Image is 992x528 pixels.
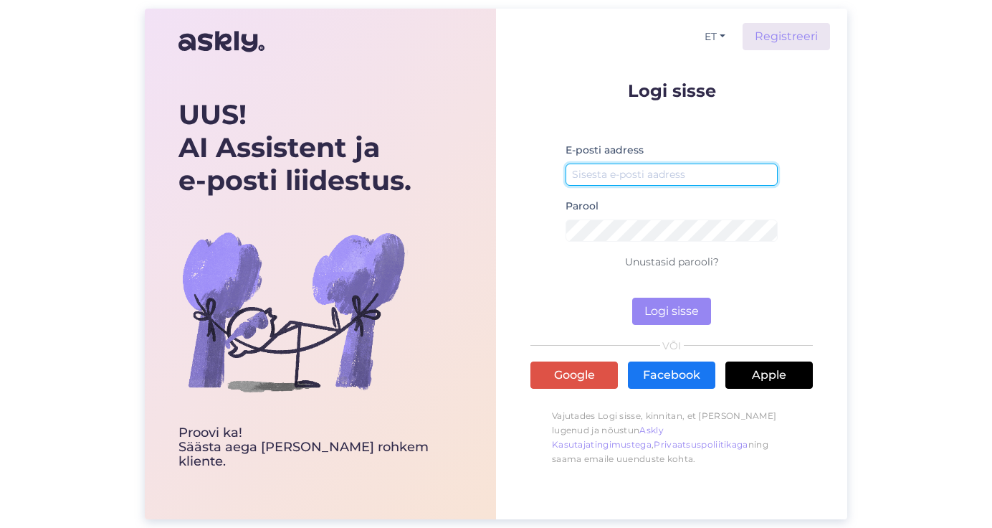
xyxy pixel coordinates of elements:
a: Google [530,362,618,389]
label: E-posti aadress [566,143,644,158]
img: bg-askly [178,197,408,426]
p: Logi sisse [530,82,813,100]
span: VÕI [660,341,684,351]
input: Sisesta e-posti aadress [566,164,778,186]
a: Apple [725,362,813,389]
a: Unustasid parooli? [625,255,719,268]
button: ET [699,27,731,47]
a: Registreeri [743,23,830,50]
a: Facebook [628,362,715,389]
label: Parool [566,199,598,214]
a: Privaatsuspoliitikaga [654,439,748,450]
div: UUS! AI Assistent ja e-posti liidestus. [178,98,462,197]
img: Askly [178,24,264,59]
div: Proovi ka! Säästa aega [PERSON_NAME] rohkem kliente. [178,426,462,468]
button: Logi sisse [632,298,711,325]
p: Vajutades Logi sisse, kinnitan, et [PERSON_NAME] lugenud ja nõustun , ning saama emaile uuenduste... [530,402,813,473]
